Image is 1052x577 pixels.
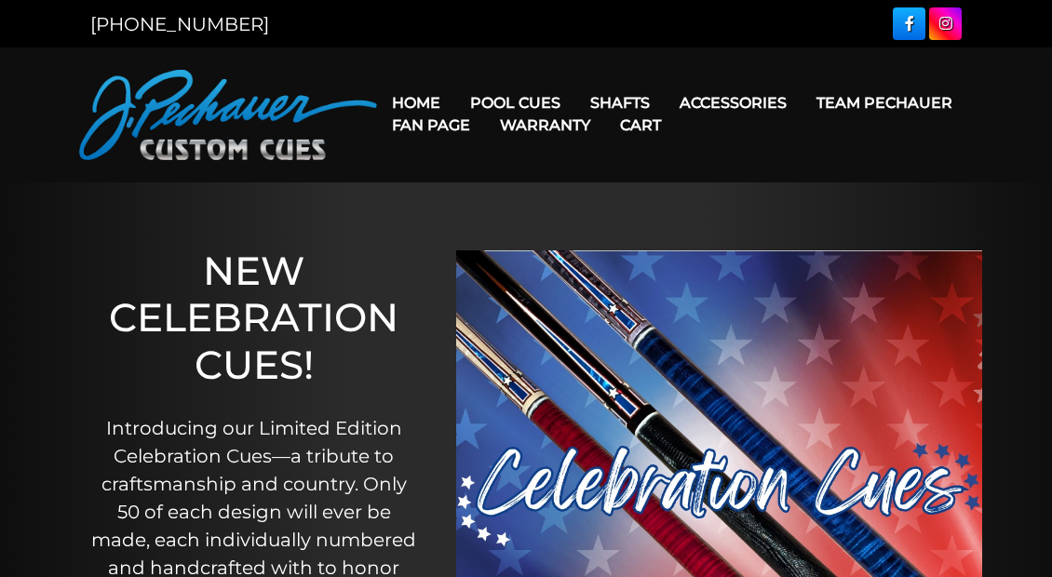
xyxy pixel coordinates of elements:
a: Home [377,79,455,127]
a: Pool Cues [455,79,575,127]
h1: NEW CELEBRATION CUES! [88,248,420,388]
a: Cart [605,101,676,149]
a: Accessories [665,79,802,127]
img: Pechauer Custom Cues [79,70,377,160]
a: Fan Page [377,101,485,149]
a: Team Pechauer [802,79,967,127]
a: Shafts [575,79,665,127]
a: [PHONE_NUMBER] [90,13,269,35]
a: Warranty [485,101,605,149]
